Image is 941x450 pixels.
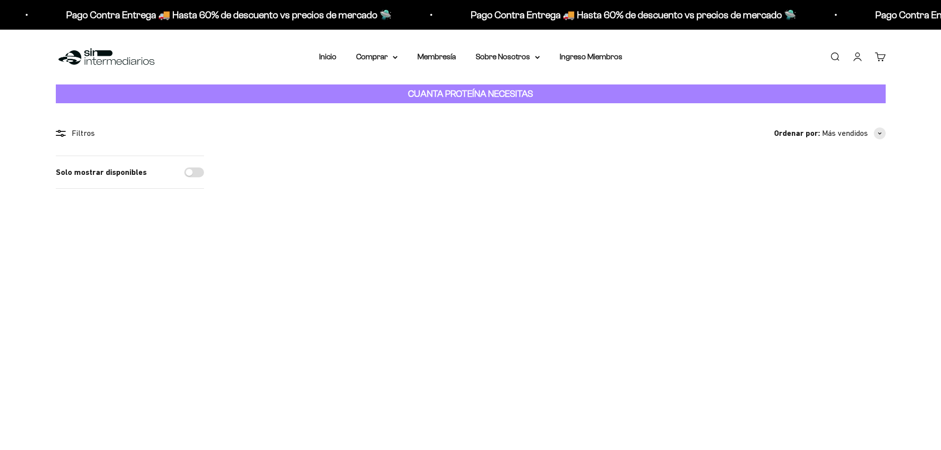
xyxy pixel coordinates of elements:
a: Ingreso Miembros [560,52,622,61]
a: Inicio [319,52,336,61]
summary: Sobre Nosotros [476,50,540,63]
a: Membresía [417,52,456,61]
p: Pago Contra Entrega 🚚 Hasta 60% de descuento vs precios de mercado 🛸 [66,7,392,23]
button: Más vendidos [822,127,886,140]
span: Ordenar por: [774,127,820,140]
strong: CUANTA PROTEÍNA NECESITAS [408,88,533,99]
label: Solo mostrar disponibles [56,166,147,179]
span: Más vendidos [822,127,868,140]
div: Filtros [56,127,204,140]
summary: Comprar [356,50,398,63]
p: Pago Contra Entrega 🚚 Hasta 60% de descuento vs precios de mercado 🛸 [471,7,796,23]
